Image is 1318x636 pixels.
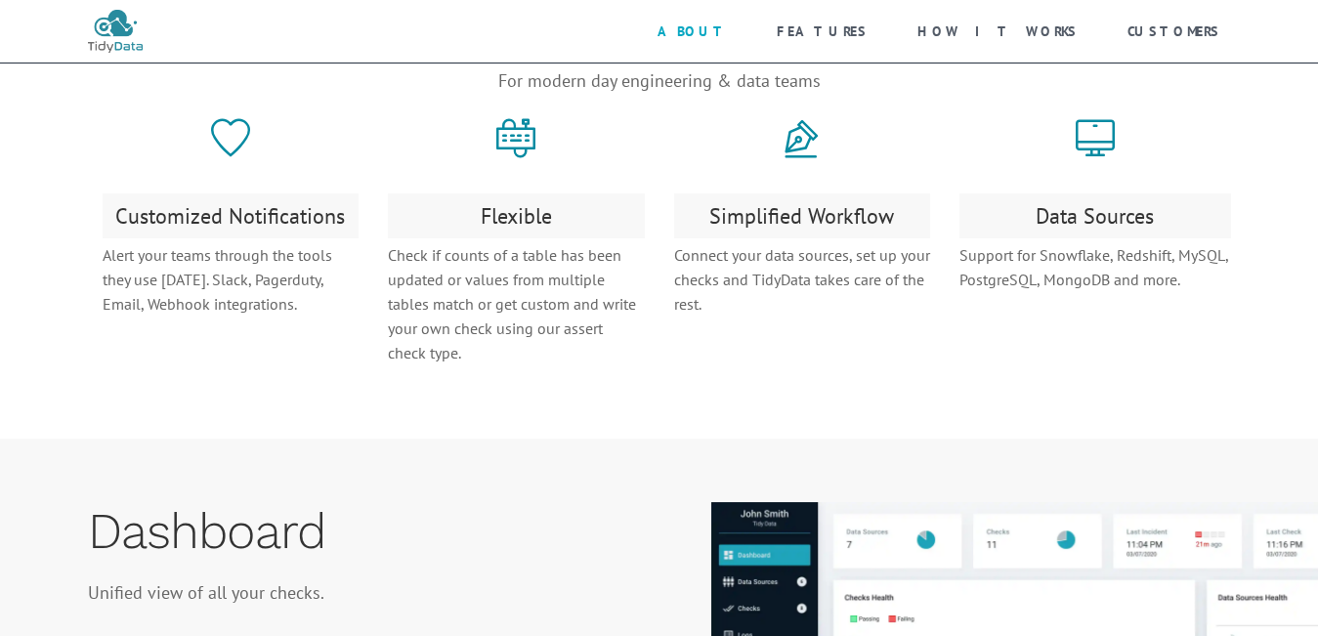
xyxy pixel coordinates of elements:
[88,580,324,629] p: Unified view of all your checks.
[893,10,1103,53] a: How It Works
[1103,10,1246,53] a: Customers
[959,243,1231,292] p: Support for Snowflake, Redshift, MySQL, PostgreSQL, MongoDB and more.
[633,10,752,53] a: About
[674,193,931,238] h4: Simplified Workflow
[752,10,893,53] a: Features
[103,193,360,238] h4: Customized Notifications
[388,193,645,238] h4: Flexible
[103,72,1216,90] p: For modern day engineering & data teams
[674,243,931,317] p: Connect your data sources, set up your checks and TidyData takes care of the rest.
[103,243,360,317] p: Alert your teams through the tools they use [DATE]. Slack, Pagerduty, Email, Webhook integrations.
[959,193,1231,238] h4: Data Sources
[88,512,1231,551] h2: Dashboard
[388,243,645,365] p: Check if counts of a table has been updated or values from multiple tables match or get custom an...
